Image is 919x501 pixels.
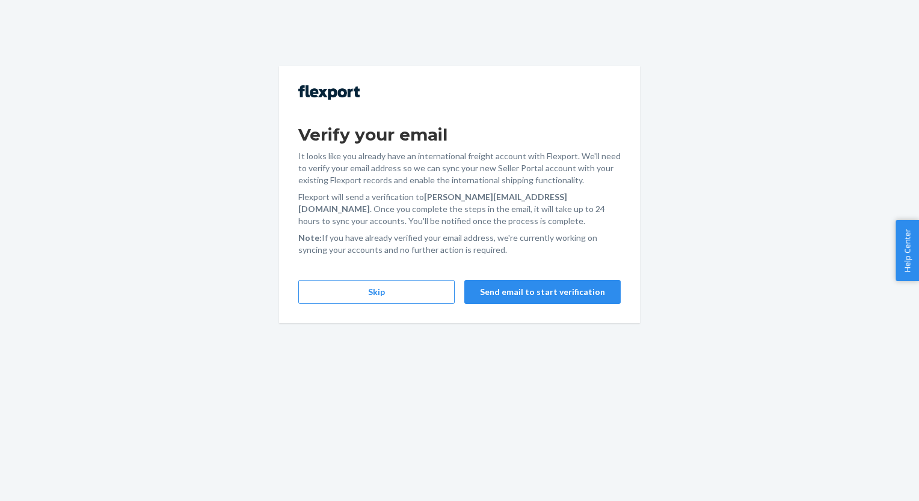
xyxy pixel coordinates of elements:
strong: Note: [298,232,322,243]
strong: [PERSON_NAME][EMAIL_ADDRESS][DOMAIN_NAME] [298,192,567,214]
h1: Verify your email [298,124,621,145]
p: If you have already verified your email address, we're currently working on syncing your accounts... [298,232,621,256]
img: Flexport logo [298,85,360,100]
p: It looks like you already have an international freight account with Flexport. We'll need to veri... [298,150,621,186]
button: Skip [298,280,455,304]
button: Send email to start verification [464,280,621,304]
button: Help Center [896,220,919,281]
p: Flexport will send a verification to . Once you complete the steps in the email, it will take up ... [298,191,621,227]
